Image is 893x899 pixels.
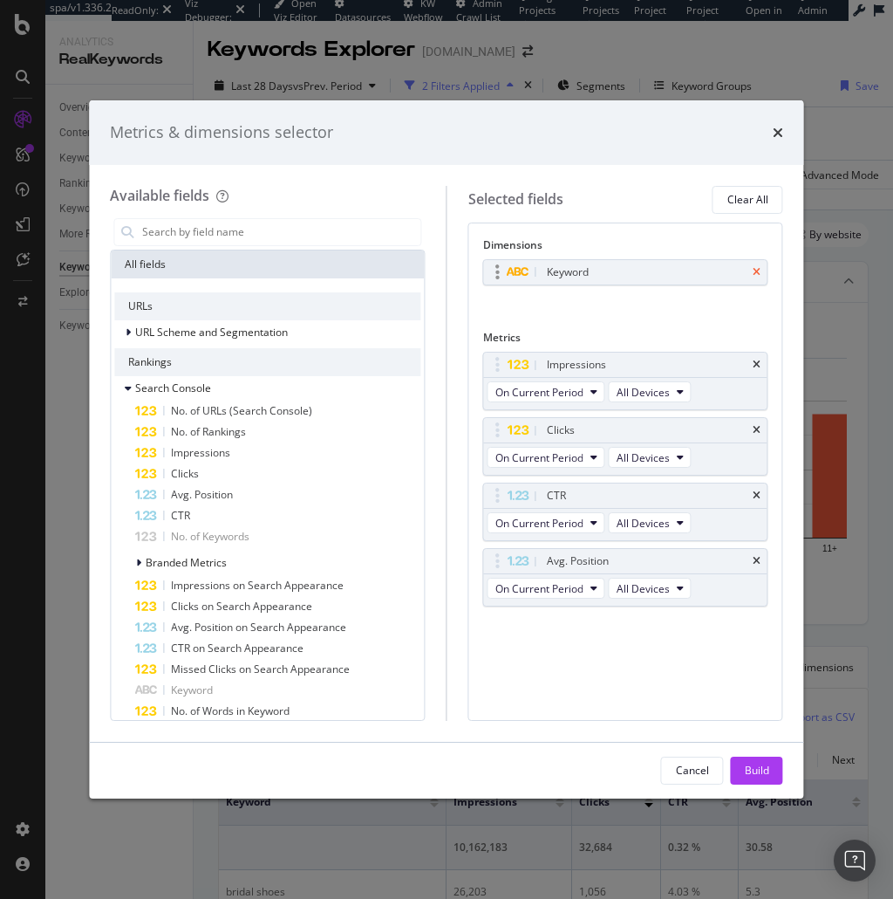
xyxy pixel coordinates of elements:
[617,450,670,465] span: All Devices
[487,381,605,402] button: On Current Period
[753,491,760,501] div: times
[114,292,420,320] div: URLs
[834,840,876,882] div: Open Intercom Messenger
[712,186,783,214] button: Clear All
[547,264,589,281] div: Keyword
[171,662,350,676] span: Missed Clicks on Search Appearance
[483,237,768,259] div: Dimensions
[171,578,344,593] span: Impressions on Search Appearance
[547,422,575,439] div: Clicks
[609,512,692,533] button: All Devices
[171,445,230,460] span: Impressions
[140,219,420,245] input: Search by field name
[171,529,249,544] span: No. of Keywords
[609,381,692,402] button: All Devices
[495,450,583,465] span: On Current Period
[731,757,783,785] button: Build
[171,683,213,697] span: Keyword
[171,466,199,481] span: Clicks
[495,516,583,531] span: On Current Period
[483,548,768,607] div: Avg. PositiontimesOn Current PeriodAll Devices
[676,763,709,778] div: Cancel
[547,487,566,504] div: CTR
[487,578,605,599] button: On Current Period
[483,417,768,476] div: ClickstimesOn Current PeriodAll Devices
[89,100,803,799] div: modal
[617,385,670,400] span: All Devices
[110,121,333,144] div: Metrics & dimensions selector
[171,599,312,614] span: Clicks on Search Appearance
[727,192,768,207] div: Clear All
[609,447,692,468] button: All Devices
[487,512,605,533] button: On Current Period
[617,581,670,596] span: All Devices
[495,385,583,400] span: On Current Period
[617,516,670,531] span: All Devices
[609,578,692,599] button: All Devices
[483,352,768,410] div: ImpressionstimesOn Current PeriodAll Devices
[171,641,303,655] span: CTR on Search Appearance
[753,267,760,278] div: times
[135,325,288,340] span: URL Scheme and Segmentation
[468,189,563,209] div: Selected fields
[171,403,312,418] span: No. of URLs (Search Console)
[773,121,783,144] div: times
[483,259,768,285] div: Keywordtimes
[753,556,760,566] div: times
[171,424,246,439] span: No. of Rankings
[745,763,769,778] div: Build
[171,508,190,523] span: CTR
[146,555,227,570] span: Branded Metrics
[547,552,609,570] div: Avg. Position
[495,581,583,596] span: On Current Period
[661,757,724,785] button: Cancel
[483,483,768,541] div: CTRtimesOn Current PeriodAll Devices
[483,330,768,352] div: Metrics
[753,425,760,436] div: times
[114,348,420,376] div: Rankings
[171,487,233,502] span: Avg. Position
[111,250,424,278] div: All fields
[753,360,760,370] div: times
[171,620,346,635] span: Avg. Position on Search Appearance
[547,356,606,374] div: Impressions
[135,381,211,395] span: Search Console
[171,703,290,718] span: No. of Words in Keyword
[487,447,605,468] button: On Current Period
[110,186,209,205] div: Available fields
